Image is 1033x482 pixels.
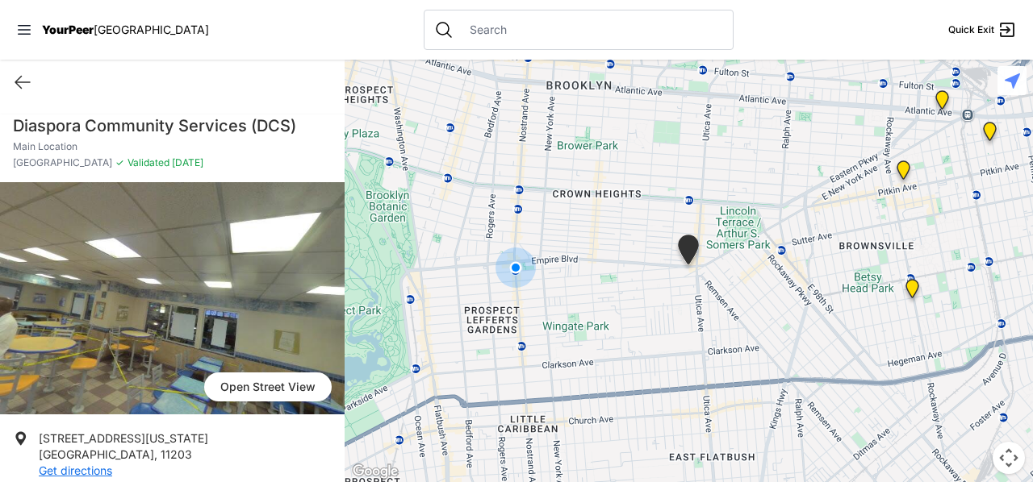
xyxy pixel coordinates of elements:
a: Open this area in Google Maps (opens a new window) [349,461,402,482]
span: [STREET_ADDRESS][US_STATE] [39,431,208,445]
span: [GEOGRAPHIC_DATA] [13,156,112,169]
span: 11203 [161,447,192,461]
span: [DATE] [169,156,203,168]
span: Validated [128,156,169,168]
span: Quick Exit [948,23,994,36]
a: Quick Exit [948,20,1017,39]
div: Continuous Access Adult Drop-In (CADI) [893,160,914,186]
img: Google [349,461,402,482]
span: ✓ [115,156,124,169]
h1: Diaspora Community Services (DCS) [13,114,332,137]
span: [GEOGRAPHIC_DATA] [94,23,209,36]
p: Main Location [13,140,332,153]
span: [GEOGRAPHIC_DATA] [39,447,154,461]
a: YourPeer[GEOGRAPHIC_DATA] [42,25,209,35]
div: Brooklyn DYCD Youth Drop-in Center [902,279,922,305]
span: YourPeer [42,23,94,36]
input: Search [460,22,723,38]
div: Main Location [675,235,702,271]
div: The Gathering Place Drop-in Center [932,90,952,116]
button: Map camera controls [993,442,1025,474]
a: Open Street View [204,372,332,401]
div: HELP Women's Shelter and Intake Center [980,122,1000,148]
div: You are here! [496,247,536,288]
span: , [154,447,157,461]
a: Get directions [39,463,112,477]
